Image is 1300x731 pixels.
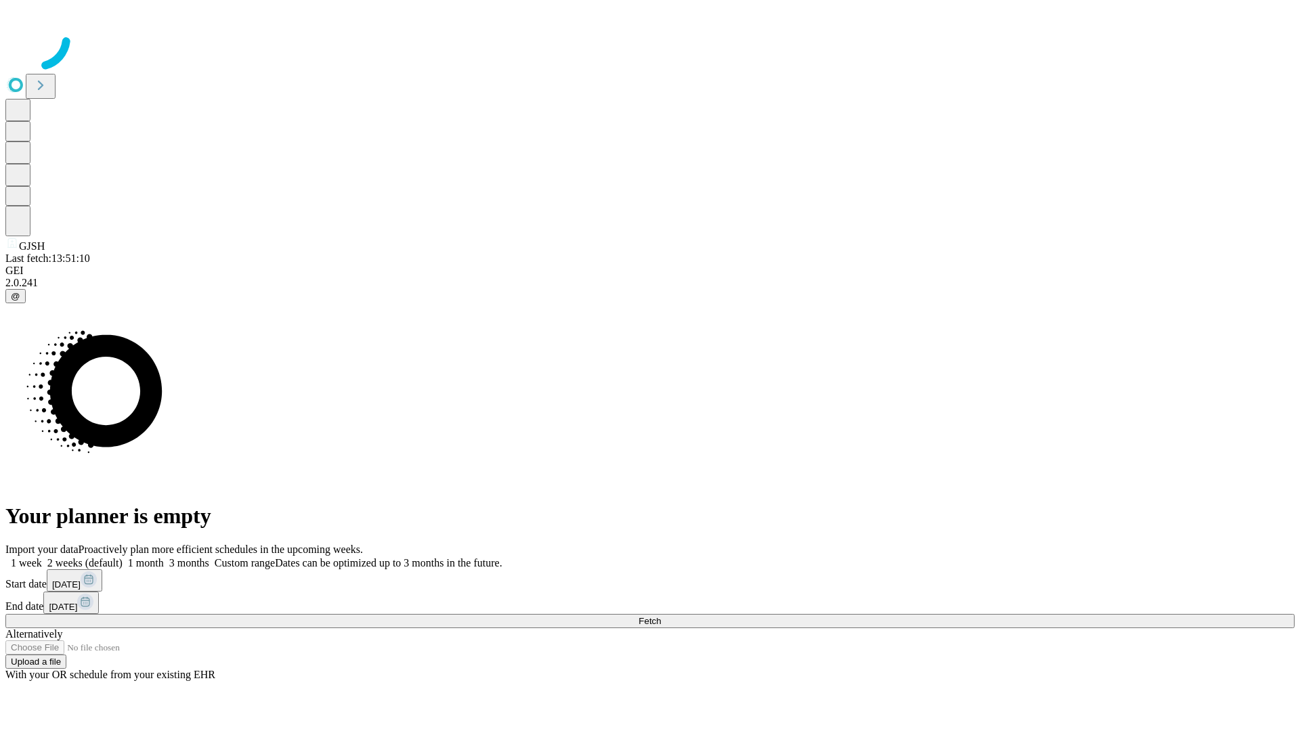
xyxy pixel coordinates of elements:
[79,544,363,555] span: Proactively plan more efficient schedules in the upcoming weeks.
[169,557,209,569] span: 3 months
[638,616,661,626] span: Fetch
[275,557,502,569] span: Dates can be optimized up to 3 months in the future.
[5,569,1295,592] div: Start date
[5,669,215,680] span: With your OR schedule from your existing EHR
[5,252,90,264] span: Last fetch: 13:51:10
[5,655,66,669] button: Upload a file
[19,240,45,252] span: GJSH
[49,602,77,612] span: [DATE]
[5,628,62,640] span: Alternatively
[5,614,1295,628] button: Fetch
[128,557,164,569] span: 1 month
[47,557,123,569] span: 2 weeks (default)
[43,592,99,614] button: [DATE]
[5,265,1295,277] div: GEI
[215,557,275,569] span: Custom range
[47,569,102,592] button: [DATE]
[11,557,42,569] span: 1 week
[5,289,26,303] button: @
[5,592,1295,614] div: End date
[11,291,20,301] span: @
[5,277,1295,289] div: 2.0.241
[52,579,81,590] span: [DATE]
[5,504,1295,529] h1: Your planner is empty
[5,544,79,555] span: Import your data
